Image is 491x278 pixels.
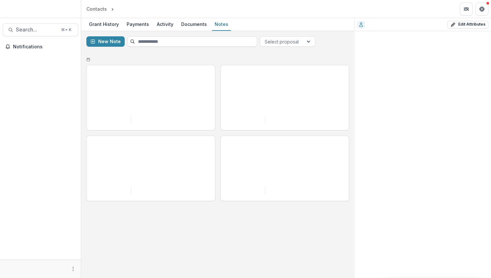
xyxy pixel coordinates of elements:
button: Search... [3,23,78,36]
span: Notifications [13,44,76,50]
button: Partners [460,3,473,16]
div: ⌘ + K [60,26,73,33]
div: Payments [124,19,152,29]
div: Contacts [86,6,107,12]
a: Activity [154,18,176,31]
a: Notes [212,18,231,31]
a: Payments [124,18,152,31]
button: Get Help [475,3,488,16]
button: Edit Attributes [447,21,488,29]
div: Activity [154,19,176,29]
button: Notifications [3,42,78,52]
button: New Note [86,36,125,47]
button: More [69,265,77,273]
div: Grant History [86,19,121,29]
a: Grant History [86,18,121,31]
div: Notes [212,19,231,29]
span: Search... [16,27,57,33]
nav: breadcrumb [84,4,143,14]
div: Documents [179,19,209,29]
a: Documents [179,18,209,31]
a: Contacts [84,4,109,14]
